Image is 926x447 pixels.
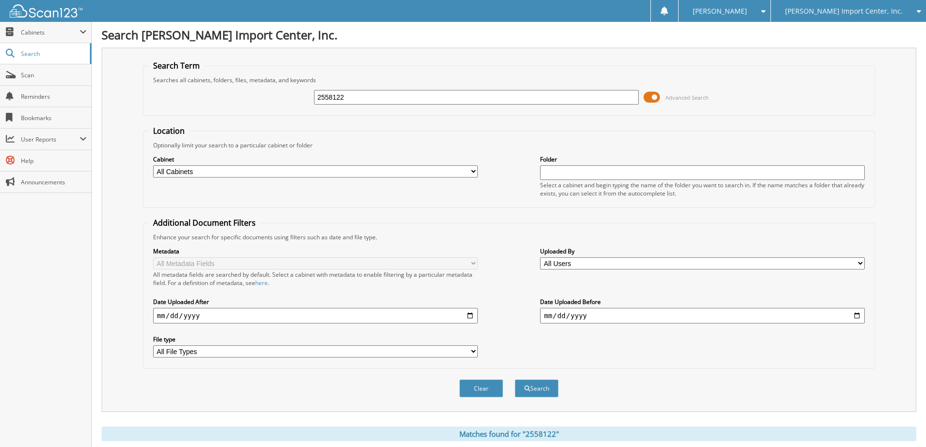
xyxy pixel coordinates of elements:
[102,427,916,441] div: Matches found for "2558122"
[153,247,478,255] label: Metadata
[540,308,865,323] input: end
[21,92,87,101] span: Reminders
[459,379,503,397] button: Clear
[785,8,903,14] span: [PERSON_NAME] Import Center, Inc.
[148,217,261,228] legend: Additional Document Filters
[540,155,865,163] label: Folder
[540,181,865,197] div: Select a cabinet and begin typing the name of the folder you want to search in. If the name match...
[148,233,870,241] div: Enhance your search for specific documents using filters such as date and file type.
[153,155,478,163] label: Cabinet
[21,178,87,186] span: Announcements
[515,379,559,397] button: Search
[148,60,205,71] legend: Search Term
[21,28,80,36] span: Cabinets
[21,50,85,58] span: Search
[255,279,268,287] a: here
[540,247,865,255] label: Uploaded By
[21,71,87,79] span: Scan
[693,8,747,14] span: [PERSON_NAME]
[10,4,83,18] img: scan123-logo-white.svg
[148,76,870,84] div: Searches all cabinets, folders, files, metadata, and keywords
[148,125,190,136] legend: Location
[102,27,916,43] h1: Search [PERSON_NAME] Import Center, Inc.
[21,157,87,165] span: Help
[153,298,478,306] label: Date Uploaded After
[153,308,478,323] input: start
[21,114,87,122] span: Bookmarks
[153,335,478,343] label: File type
[665,94,709,101] span: Advanced Search
[540,298,865,306] label: Date Uploaded Before
[148,141,870,149] div: Optionally limit your search to a particular cabinet or folder
[153,270,478,287] div: All metadata fields are searched by default. Select a cabinet with metadata to enable filtering b...
[21,135,80,143] span: User Reports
